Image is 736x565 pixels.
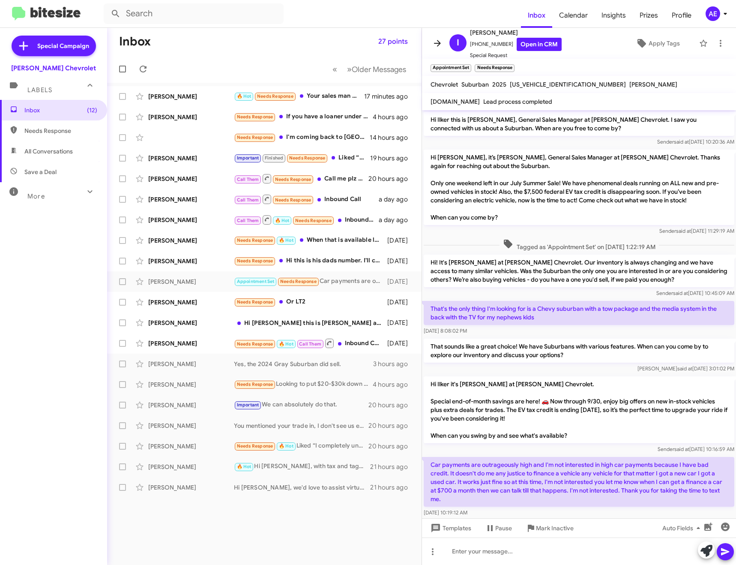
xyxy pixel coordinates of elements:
span: Special Campaign [37,42,89,50]
span: Templates [429,520,471,536]
div: [PERSON_NAME] Chevrolet [11,64,96,72]
div: Inbound Call [234,214,379,225]
span: Chevrolet [431,81,458,88]
div: [DATE] [386,277,415,286]
div: Hi this is his dads number. I'll check with him. [PERSON_NAME] is [DEMOGRAPHIC_DATA] and looking ... [234,256,386,266]
span: More [27,192,45,200]
a: Open in CRM [517,38,562,51]
div: You mentioned your trade in, I don't see us evaluating it on our file. [234,421,368,430]
div: [PERSON_NAME] [148,380,234,389]
span: Older Messages [352,65,406,74]
span: [PERSON_NAME] [470,27,562,38]
span: Call Them [237,177,259,182]
div: 20 hours ago [368,442,415,451]
span: 🔥 Hot [237,93,251,99]
span: Save a Deal [24,168,57,176]
div: 21 hours ago [370,463,415,471]
div: [PERSON_NAME] [148,401,234,409]
div: [PERSON_NAME] [148,174,234,183]
p: Hi Ilker it's [PERSON_NAME] at [PERSON_NAME] Chevrolet. Special end-of-month savings are here! 🚗 ... [424,376,734,443]
span: Needs Response [237,237,273,243]
span: [PERSON_NAME] [629,81,677,88]
span: Finished [265,155,284,161]
p: Hi! It's [PERSON_NAME] at [PERSON_NAME] Chevrolet. Our inventory is always changing and we have a... [424,255,734,287]
span: Needs Response [237,341,273,347]
span: Important [237,402,259,408]
div: Inbound Call [234,338,386,349]
div: [PERSON_NAME] [148,92,234,101]
h1: Inbox [119,35,151,48]
span: Important [237,155,259,161]
div: a day ago [379,216,415,224]
span: said at [674,138,689,145]
div: 14 hours ago [370,133,415,142]
span: Needs Response [289,155,326,161]
div: [PERSON_NAME] [148,483,234,492]
span: [PHONE_NUMBER] [470,38,562,51]
button: AE [698,6,727,21]
a: Inbox [521,3,552,28]
div: I'm coming back to [GEOGRAPHIC_DATA] from [DATE]-[DATE] Sounds good The vin is above I was offere... [234,132,370,142]
div: Yes, the 2024 Gray Suburban did sell. [234,360,373,368]
div: Liked “No problem, we appreciate the opportunity!” [234,153,370,163]
span: [DOMAIN_NAME] [431,98,480,105]
div: 4 hours ago [373,113,415,121]
a: Calendar [552,3,595,28]
div: We can absolutely do that. [234,400,368,410]
div: [DATE] [386,339,415,348]
div: [DATE] [386,257,415,265]
span: Needs Response [237,443,273,449]
span: 2025 [492,81,506,88]
span: » [347,64,352,75]
span: Needs Response [237,114,273,120]
div: 3 hours ago [373,360,415,368]
span: [DATE] 8:08:02 PM [424,328,467,334]
span: Call Them [237,197,259,203]
span: Call Them [237,218,259,223]
div: AE [706,6,720,21]
div: [PERSON_NAME] [148,421,234,430]
p: Car payments are outrageously high and I'm not interested in high car payments because I have bad... [424,457,734,507]
p: Hi Ilker this is [PERSON_NAME], General Sales Manager at [PERSON_NAME] Chevrolet. I saw you conne... [424,112,734,136]
div: [PERSON_NAME] [148,113,234,121]
span: Needs Response [295,218,332,223]
div: [DATE] [386,319,415,327]
div: [PERSON_NAME] [148,277,234,286]
span: 🔥 Hot [279,341,293,347]
span: Sender [DATE] 10:20:36 AM [657,138,734,145]
div: [DATE] [386,236,415,245]
span: Call Them [299,341,321,347]
span: Mark Inactive [536,520,574,536]
span: Needs Response [280,279,317,284]
span: Apply Tags [649,36,680,51]
a: Prizes [633,3,665,28]
span: Tagged as 'Appointment Set' on [DATE] 1:22:19 AM [500,239,659,251]
div: [PERSON_NAME] [148,195,234,204]
button: Apply Tags [620,36,695,51]
span: Sender [DATE] 10:16:59 AM [658,446,734,452]
div: Hi [PERSON_NAME], we'd love to assist virtually. Were you looking to lease or buy? [234,483,370,492]
div: Car payments are outrageously high and I'm not interested in high car payments because I have bad... [234,276,386,286]
span: Needs Response [24,126,97,135]
span: [PERSON_NAME] [DATE] 3:01:02 PM [637,365,734,372]
span: Needs Response [237,258,273,264]
span: « [332,64,337,75]
div: Inbound Call [234,194,379,204]
span: said at [676,228,691,234]
button: Pause [478,520,519,536]
div: 20 hours ago [368,174,415,183]
span: Needs Response [237,382,273,387]
span: [DATE] 10:19:12 AM [424,509,467,516]
div: Or LT2 [234,297,386,307]
span: Suburban [461,81,489,88]
span: I [457,36,459,50]
div: Hi [PERSON_NAME], with tax and tags down, you'd be financing around $64k. Using an estimate APR o... [234,462,370,472]
span: Special Request [470,51,562,60]
a: Special Campaign [12,36,96,56]
button: Previous [327,60,342,78]
span: Pause [495,520,512,536]
div: 4 hours ago [373,380,415,389]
